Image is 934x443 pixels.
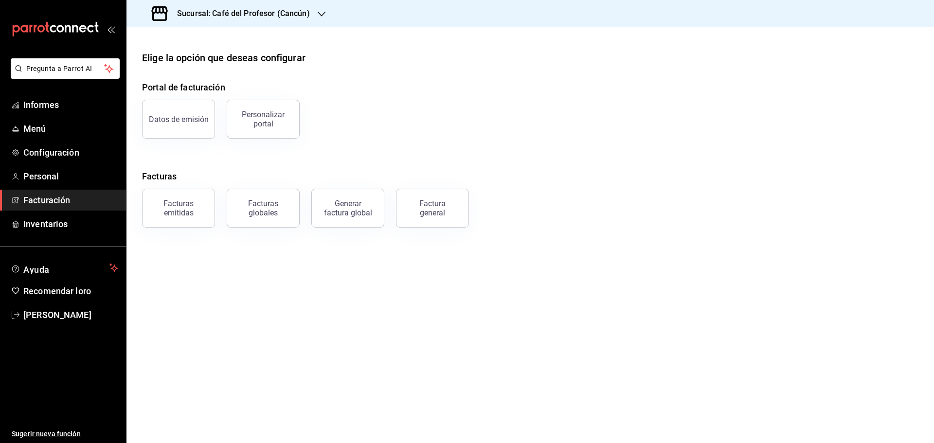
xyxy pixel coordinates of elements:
[311,189,384,228] button: Generar factura global
[142,100,215,139] button: Datos de emisión
[142,52,305,64] font: Elige la opción que deseas configurar
[142,82,225,92] font: Portal de facturación
[23,171,59,181] font: Personal
[324,199,372,217] font: Generar factura global
[177,9,310,18] font: Sucursal: Café del Profesor (Cancún)
[248,199,278,217] font: Facturas globales
[149,115,209,124] font: Datos de emisión
[163,199,194,217] font: Facturas emitidas
[227,100,300,139] button: Personalizar portal
[107,25,115,33] button: abrir_cajón_menú
[7,71,120,81] a: Pregunta a Parrot AI
[142,171,177,181] font: Facturas
[23,219,68,229] font: Inventarios
[419,199,446,217] font: Factura general
[396,189,469,228] button: Factura general
[23,147,79,158] font: Configuración
[11,58,120,79] button: Pregunta a Parrot AI
[23,124,46,134] font: Menú
[23,265,50,275] font: Ayuda
[23,195,70,205] font: Facturación
[12,430,81,438] font: Sugerir nueva función
[142,189,215,228] button: Facturas emitidas
[26,65,92,72] font: Pregunta a Parrot AI
[242,110,285,128] font: Personalizar portal
[23,100,59,110] font: Informes
[227,189,300,228] button: Facturas globales
[23,286,91,296] font: Recomendar loro
[23,310,91,320] font: [PERSON_NAME]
